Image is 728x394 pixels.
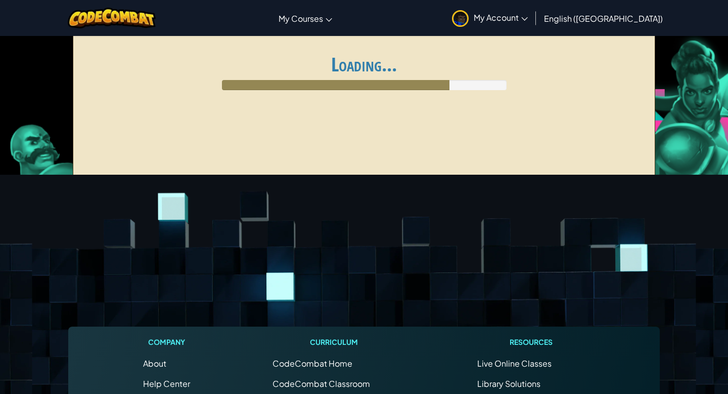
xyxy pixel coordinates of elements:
a: About [143,358,166,369]
a: Library Solutions [477,378,540,389]
a: CodeCombat Classroom [272,378,370,389]
a: Live Online Classes [477,358,552,369]
h1: Curriculum [272,337,395,347]
img: avatar [452,10,469,27]
span: CodeCombat Home [272,358,352,369]
span: My Courses [279,13,323,24]
span: English ([GEOGRAPHIC_DATA]) [544,13,663,24]
img: CodeCombat logo [68,8,156,28]
h1: Company [143,337,190,347]
h1: Loading... [79,54,649,75]
a: My Courses [274,5,337,32]
a: Help Center [143,378,190,389]
span: My Account [474,12,528,23]
a: English ([GEOGRAPHIC_DATA]) [539,5,668,32]
h1: Resources [477,337,585,347]
a: My Account [447,2,533,34]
